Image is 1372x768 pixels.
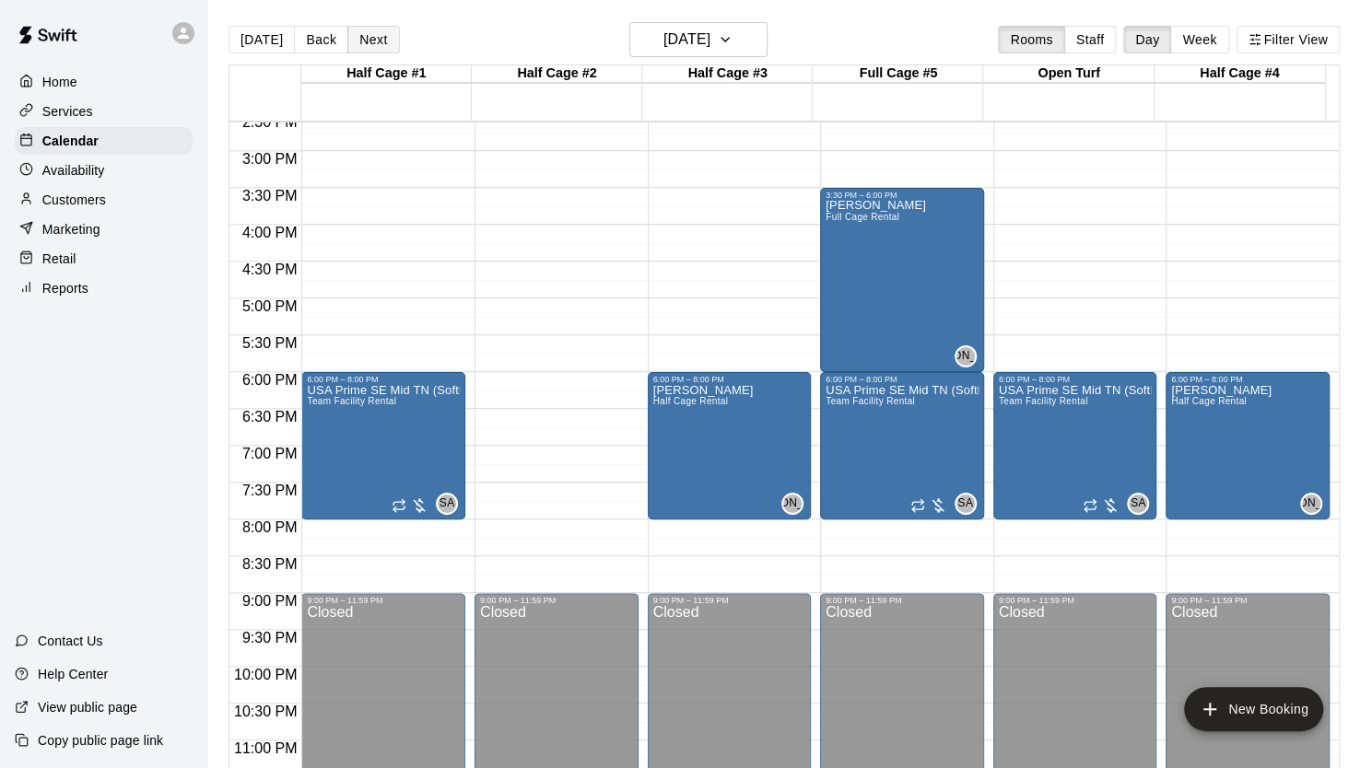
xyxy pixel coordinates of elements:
[15,68,193,96] a: Home
[238,556,302,572] span: 8:30 PM
[998,26,1064,53] button: Rooms
[820,372,984,519] div: 6:00 PM – 8:00 PM: USA Prime SE Mid TN (Softball)
[826,191,979,200] div: 3:30 PM – 6:00 PM
[653,396,729,406] span: Half Cage Rental
[15,127,193,155] a: Calendar
[238,483,302,498] span: 7:30 PM
[1131,495,1146,513] span: SA
[238,446,302,461] span: 7:00 PM
[999,375,1152,384] div: 6:00 PM – 8:00 PM
[238,225,302,240] span: 4:00 PM
[440,495,455,513] span: SA
[38,665,108,683] p: Help Center
[301,372,465,519] div: 6:00 PM – 8:00 PM: USA Prime SE Mid TN (Softball)
[238,262,302,277] span: 4:30 PM
[1166,372,1330,519] div: 6:00 PM – 8:00 PM: James Lessons
[820,188,984,372] div: 3:30 PM – 6:00 PM: James Lessons
[301,65,472,83] div: Half Cage #1
[15,245,193,273] a: Retail
[42,161,105,180] p: Availability
[745,495,840,513] span: [PERSON_NAME]
[347,26,399,53] button: Next
[781,493,803,515] div: James Adkins
[1127,493,1149,515] div: Sports Lab TN Admin
[15,98,193,125] a: Services
[826,375,979,384] div: 6:00 PM – 8:00 PM
[910,498,925,513] span: Recurring event
[238,409,302,425] span: 6:30 PM
[15,215,193,243] a: Marketing
[993,372,1157,519] div: 6:00 PM – 8:00 PM: USA Prime SE Mid TN (Softball)
[42,220,100,239] p: Marketing
[999,396,1088,406] span: Team Facility Rental
[229,667,301,682] span: 10:00 PM
[392,498,406,513] span: Recurring event
[38,731,163,750] p: Copy public page link
[1123,26,1171,53] button: Day
[15,186,193,214] a: Customers
[443,493,458,515] span: Sports Lab TN Admin
[15,274,193,302] a: Reports
[307,396,396,406] span: Team Facility Rental
[1155,65,1325,83] div: Half Cage #4
[999,596,1152,605] div: 9:00 PM – 11:59 PM
[1083,498,1097,513] span: Recurring event
[42,102,93,121] p: Services
[962,493,977,515] span: Sports Lab TN Admin
[42,132,99,150] p: Calendar
[789,493,803,515] span: James Adkins
[1171,396,1247,406] span: Half Cage Rental
[1237,26,1340,53] button: Filter View
[1184,687,1323,731] button: add
[826,396,915,406] span: Team Facility Rental
[1134,493,1149,515] span: Sports Lab TN Admin
[238,593,302,609] span: 9:00 PM
[238,335,302,351] span: 5:30 PM
[629,22,768,57] button: [DATE]
[38,698,137,716] p: View public page
[648,372,812,519] div: 6:00 PM – 8:00 PM: James Lessons
[813,65,983,83] div: Full Cage #5
[826,596,979,605] div: 9:00 PM – 11:59 PM
[962,345,977,367] span: James Adkins
[663,27,710,52] h6: [DATE]
[42,279,88,297] p: Reports
[1308,493,1322,515] span: James Adkins
[38,632,103,650] p: Contact Us
[955,493,977,515] div: Sports Lab TN Admin
[957,495,973,513] span: SA
[472,65,642,83] div: Half Cage #2
[1300,493,1322,515] div: James Adkins
[653,375,806,384] div: 6:00 PM – 8:00 PM
[436,493,458,515] div: Sports Lab TN Admin
[955,345,977,367] div: James Adkins
[826,212,899,222] span: Full Cage Rental
[238,372,302,388] span: 6:00 PM
[42,73,77,91] p: Home
[1263,495,1359,513] span: [PERSON_NAME]
[229,704,301,719] span: 10:30 PM
[294,26,348,53] button: Back
[1171,596,1324,605] div: 9:00 PM – 11:59 PM
[238,151,302,167] span: 3:00 PM
[238,630,302,646] span: 9:30 PM
[653,596,806,605] div: 9:00 PM – 11:59 PM
[1064,26,1117,53] button: Staff
[480,596,633,605] div: 9:00 PM – 11:59 PM
[238,298,302,314] span: 5:00 PM
[15,157,193,184] a: Availability
[42,191,106,209] p: Customers
[918,347,1014,366] span: [PERSON_NAME]
[42,250,76,268] p: Retail
[1171,375,1324,384] div: 6:00 PM – 8:00 PM
[642,65,813,83] div: Half Cage #3
[983,65,1154,83] div: Open Turf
